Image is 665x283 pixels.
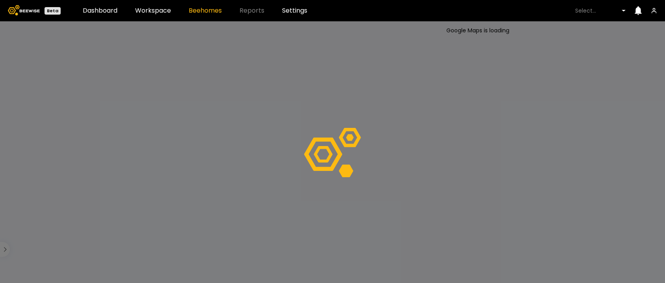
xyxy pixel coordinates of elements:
div: Beta [45,7,61,15]
img: Beewise logo [8,5,40,15]
a: Settings [282,7,307,14]
a: Workspace [135,7,171,14]
span: Reports [240,7,264,14]
a: Dashboard [83,7,117,14]
a: Beehomes [189,7,222,14]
